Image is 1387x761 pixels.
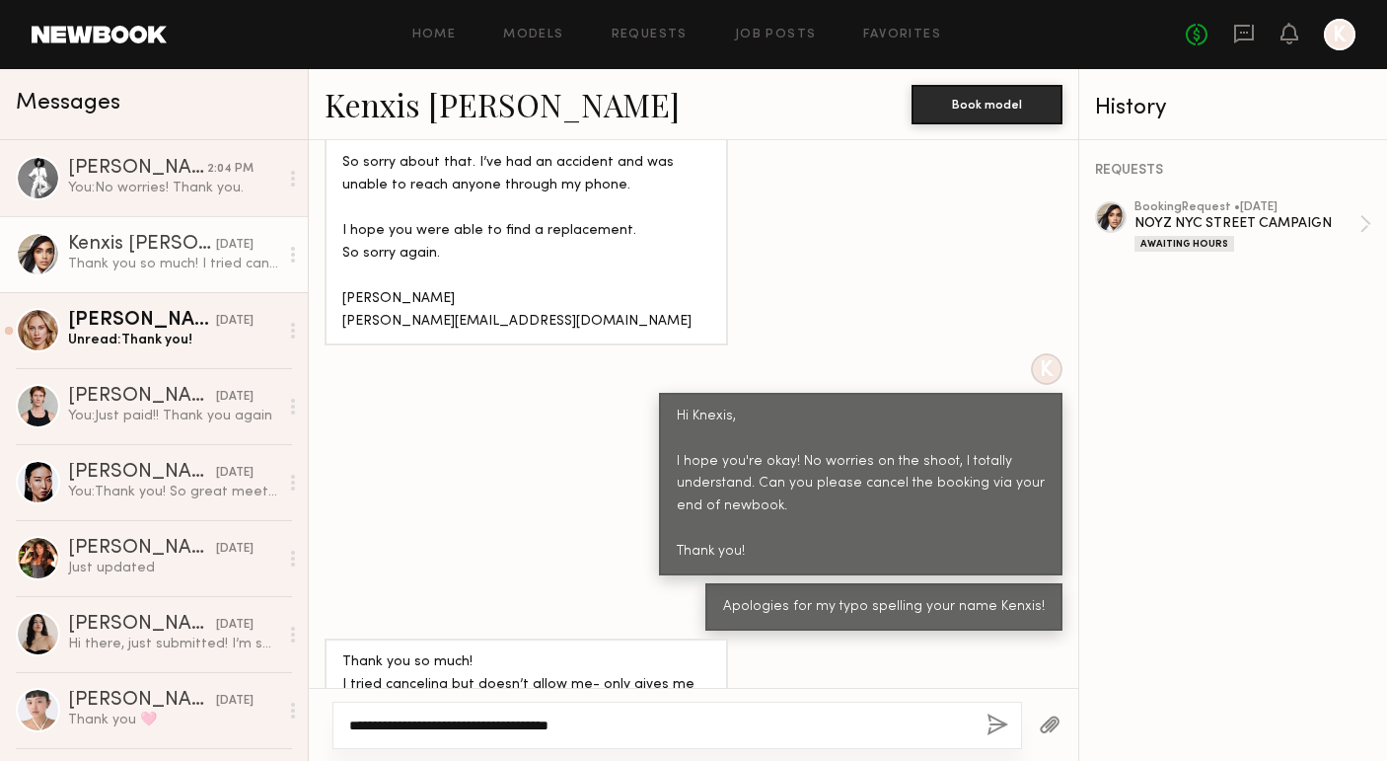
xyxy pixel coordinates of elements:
div: REQUESTS [1095,164,1371,178]
div: Thank you 🩷 [68,711,278,729]
div: Hi [DEMOGRAPHIC_DATA], So sorry about that. I’ve had an accident and was unable to reach anyone t... [342,107,710,334]
div: You: Just paid!! Thank you again [68,407,278,425]
div: [DATE] [216,464,254,483]
div: [PERSON_NAME] [68,615,216,635]
div: [PERSON_NAME] [68,159,207,179]
div: booking Request • [DATE] [1134,201,1359,214]
a: Book model [912,95,1062,112]
div: 2:04 PM [207,160,254,179]
a: Favorites [863,29,941,41]
a: Models [503,29,563,41]
div: [DATE] [216,388,254,407]
div: Thank you so much! I tried canceling but doesn’t allow me- only gives me the option to confirm th... [342,651,710,742]
a: Job Posts [735,29,817,41]
div: [PERSON_NAME] [68,691,216,711]
div: [DATE] [216,236,254,255]
span: Messages [16,92,120,114]
div: Thank you so much! I tried canceling but doesn’t allow me- only gives me the option to confirm th... [68,255,278,273]
div: NOYZ NYC STREET CAMPAIGN [1134,214,1359,233]
div: Hi there, just submitted! I’m sorry for the wait. Thank you so much for having me [DATE], it was ... [68,635,278,653]
div: Apologies for my typo spelling your name Kenxis! [723,596,1045,619]
a: bookingRequest •[DATE]NOYZ NYC STREET CAMPAIGNAwaiting Hours [1134,201,1371,252]
div: Just updated [68,559,278,577]
a: Home [412,29,457,41]
a: K [1324,19,1355,50]
div: Unread: Thank you! [68,331,278,349]
div: [DATE] [216,692,254,711]
button: Book model [912,85,1062,124]
div: [PERSON_NAME] [68,539,216,559]
div: [DATE] [216,540,254,559]
div: History [1095,97,1371,119]
div: Awaiting Hours [1134,236,1234,252]
div: Hi Knexis, I hope you're okay! No worries on the shoot, I totally understand. Can you please canc... [677,406,1045,565]
div: [PERSON_NAME] [68,463,216,483]
a: Requests [612,29,688,41]
a: Kenxis [PERSON_NAME] [325,83,680,125]
div: Kenxis [PERSON_NAME] [68,235,216,255]
div: [PERSON_NAME] [68,311,216,331]
div: [DATE] [216,312,254,331]
div: You: Thank you! So great meeting you! [68,483,278,501]
div: [PERSON_NAME] [68,387,216,407]
div: [DATE] [216,616,254,635]
div: You: No worries! Thank you. [68,179,278,197]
